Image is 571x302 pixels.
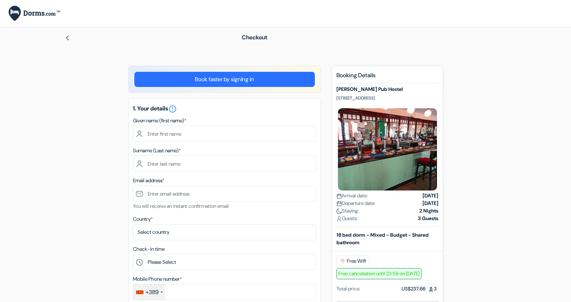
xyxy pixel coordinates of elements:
[133,156,316,172] input: Enter last name
[133,185,316,202] input: Enter email address
[64,35,70,41] img: left_arrow.svg
[423,192,438,200] strong: [DATE]
[168,105,177,112] a: error_outline
[336,209,342,214] img: moon.svg
[133,105,316,113] h5: 1. Your details
[418,215,438,222] strong: 3 Guests
[336,207,359,215] span: Staying:
[419,207,438,215] strong: 2 Nights
[336,215,358,222] span: Guests:
[336,192,368,200] span: Arrival date:
[425,284,438,294] span: 3
[340,258,345,264] img: free_wifi.svg
[133,284,165,300] div: Macedonia (FYROM) (Македонија): +389
[336,268,421,279] span: Free cancellation until 23:59 on [DATE]
[146,288,159,297] div: +389
[336,201,342,206] img: calendar.svg
[336,72,438,83] h5: Booking Details
[336,285,360,293] div: Total price:
[134,72,315,87] a: Book faster by signing in
[168,105,177,113] i: error_outline
[402,285,438,293] div: US$237.66
[336,95,438,101] p: [STREET_ADDRESS]
[133,177,164,184] label: Email address
[423,200,438,207] strong: [DATE]
[336,86,438,92] h5: [PERSON_NAME] Pub Hostel
[133,245,165,253] label: Check-in time
[133,117,186,124] label: Given name (first name)
[133,215,153,223] label: Country
[133,147,181,154] label: Surname (Last name)
[336,193,342,199] img: calendar.svg
[336,255,369,266] span: Free Wifi
[9,6,60,21] img: Dorms.com
[242,34,267,41] span: Checkout
[133,275,182,283] label: Mobile Phone number
[133,126,316,142] input: Enter first name
[133,203,229,209] small: You will receive an instant confirmation email
[336,200,375,207] span: Departure date:
[336,216,342,222] img: user_icon.svg
[336,232,429,246] b: 18 bed dorm - Mixed - Budget - Shared bathroom
[428,286,434,292] img: guest.svg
